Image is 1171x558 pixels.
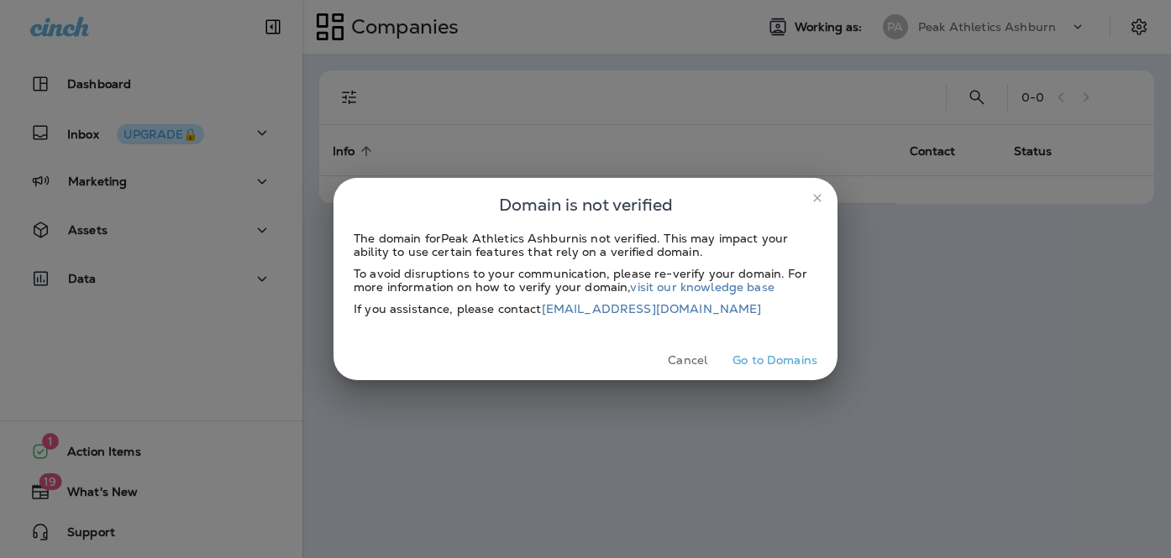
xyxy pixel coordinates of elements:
button: Cancel [656,347,719,373]
div: The domain for Peak Athletics Ashburn is not verified. This may impact your ability to use certai... [354,232,817,258]
a: [EMAIL_ADDRESS][DOMAIN_NAME] [542,301,762,316]
button: close [804,185,831,211]
a: visit our knowledge base [630,279,774,295]
div: To avoid disruptions to your communication, please re-verify your domain. For more information on... [354,267,817,294]
button: Go to Domains [726,347,824,373]
div: If you assistance, please contact [354,302,817,316]
span: Domain is not verified [499,191,673,218]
